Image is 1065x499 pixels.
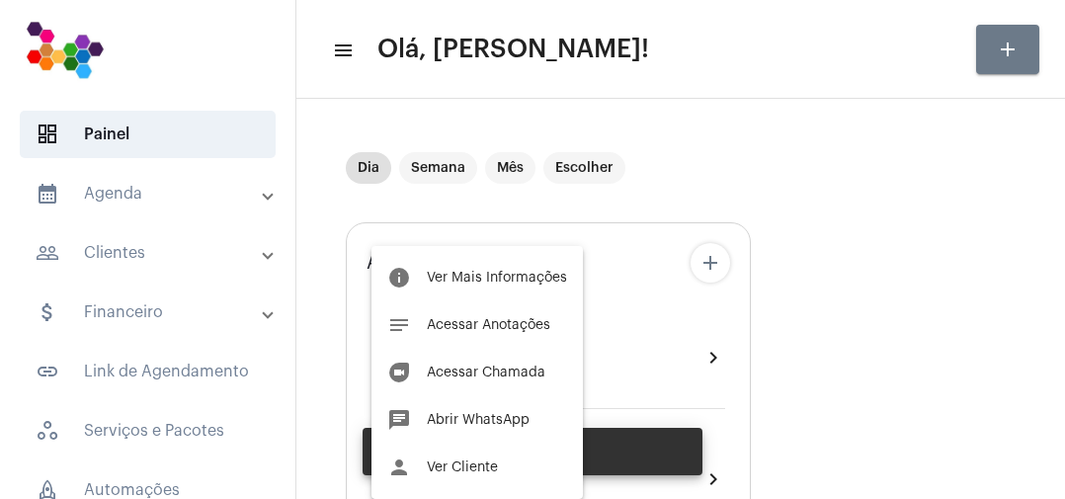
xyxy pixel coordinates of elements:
[387,361,411,384] mat-icon: duo
[427,460,498,474] span: Ver Cliente
[427,271,567,285] span: Ver Mais Informações
[387,266,411,290] mat-icon: info
[427,318,550,332] span: Acessar Anotações
[387,408,411,432] mat-icon: chat
[427,413,530,427] span: Abrir WhatsApp
[427,366,545,379] span: Acessar Chamada
[387,456,411,479] mat-icon: person
[387,313,411,337] mat-icon: notes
